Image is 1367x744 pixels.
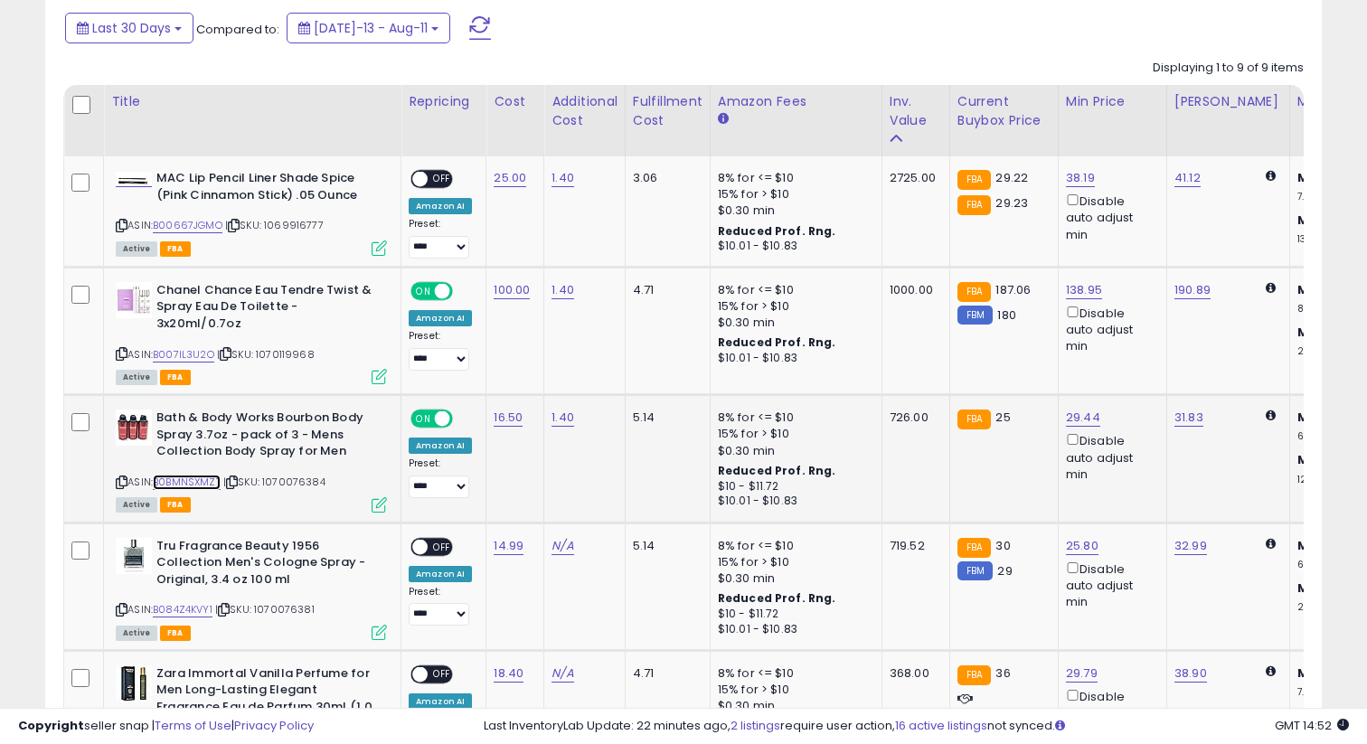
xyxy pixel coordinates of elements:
span: 29 [997,562,1012,579]
span: 29.22 [995,169,1028,186]
div: Amazon AI [409,310,472,326]
span: All listings currently available for purchase on Amazon [116,370,157,385]
strong: Copyright [18,717,84,734]
span: FBA [160,241,191,257]
div: Cost [494,92,536,111]
div: Displaying 1 to 9 of 9 items [1153,60,1304,77]
div: 8% for <= $10 [718,282,868,298]
div: Disable auto adjust min [1066,303,1153,355]
div: Amazon AI [409,566,472,582]
div: Title [111,92,393,111]
a: 32.99 [1174,537,1207,555]
small: FBM [957,561,993,580]
span: | SKU: 1070076381 [215,602,315,617]
span: 36 [995,664,1010,682]
b: Reduced Prof. Rng. [718,463,836,478]
div: $10.01 - $10.83 [718,622,868,637]
span: | SKU: 1070076384 [223,475,325,489]
div: Amazon AI [409,198,472,214]
span: FBA [160,626,191,641]
button: Last 30 Days [65,13,193,43]
b: Max: [1297,451,1329,468]
div: 2725.00 [890,170,936,186]
a: 1.40 [552,169,574,187]
a: 1.40 [552,281,574,299]
a: B00667JGMO [153,218,222,233]
a: 29.79 [1066,664,1098,683]
span: FBA [160,370,191,385]
div: $10 - $11.72 [718,607,868,622]
div: 5.14 [633,538,696,554]
div: 5.14 [633,410,696,426]
span: All listings currently available for purchase on Amazon [116,626,157,641]
span: 180 [997,306,1015,324]
span: OFF [428,666,457,682]
div: 8% for <= $10 [718,538,868,554]
div: Preset: [409,330,472,371]
span: Last 30 Days [92,19,171,37]
div: 8% for <= $10 [718,665,868,682]
div: ASIN: [116,282,387,382]
b: Chanel Chance Eau Tendre Twist & Spray Eau De Toilette - 3x20ml/0.7oz [156,282,376,337]
b: Min: [1297,664,1325,682]
small: FBA [957,195,991,215]
span: 187.06 [995,281,1031,298]
img: 41TIN743FML._SL40_.jpg [116,665,152,702]
a: 25.80 [1066,537,1098,555]
a: 25.00 [494,169,526,187]
small: Amazon Fees. [718,111,729,127]
a: 18.40 [494,664,523,683]
i: Calculated using Dynamic Max Price. [1266,410,1276,421]
span: [DATE]-13 - Aug-11 [314,19,428,37]
div: $10 - $11.72 [718,479,868,494]
div: 4.71 [633,282,696,298]
div: Disable auto adjust min [1066,686,1153,739]
small: FBA [957,410,991,429]
b: Min: [1297,537,1325,554]
div: Disable auto adjust min [1066,559,1153,611]
div: Fulfillment Cost [633,92,702,130]
div: Amazon AI [409,438,472,454]
img: 31F9RRIqTrL._SL40_.jpg [116,282,152,318]
b: Zara Immortal Vanilla Perfume for Men Long-Lasting Elegant Fragrance Eau de Parfum 30ml (1.0 fl. oz) [156,665,376,737]
b: Reduced Prof. Rng. [718,223,836,239]
a: Terms of Use [155,717,231,734]
div: $0.30 min [718,315,868,331]
small: FBM [957,306,993,325]
div: $0.30 min [718,443,868,459]
a: 31.83 [1174,409,1203,427]
small: FBA [957,665,991,685]
a: 138.95 [1066,281,1102,299]
img: 41HdnLzOoRL._SL40_.jpg [116,538,152,574]
small: FBA [957,170,991,190]
a: 16.50 [494,409,523,427]
div: 8% for <= $10 [718,170,868,186]
div: 719.52 [890,538,936,554]
span: Compared to: [196,21,279,38]
span: OFF [450,411,479,427]
div: ASIN: [116,538,387,638]
div: 726.00 [890,410,936,426]
b: Max: [1297,324,1329,341]
b: Min: [1297,169,1325,186]
span: ON [412,283,435,298]
span: FBA [160,497,191,513]
a: B007IL3U2O [153,347,214,363]
div: $0.30 min [718,202,868,219]
div: ASIN: [116,170,387,254]
small: FBA [957,538,991,558]
div: Preset: [409,586,472,626]
div: Min Price [1066,92,1159,111]
b: Tru Fragrance Beauty 1956 Collection Men's Cologne Spray -Original, 3.4 oz 100 ml [156,538,376,593]
a: 41.12 [1174,169,1201,187]
div: 15% for > $10 [718,682,868,698]
img: 21epM3XRJOL._SL40_.jpg [116,172,152,185]
span: ON [412,411,435,427]
div: Preset: [409,218,472,259]
b: Min: [1297,409,1325,426]
span: OFF [428,539,457,554]
div: Additional Cost [552,92,618,130]
a: B0BMNSXMZT [153,475,221,490]
a: 38.90 [1174,664,1207,683]
div: Disable auto adjust min [1066,191,1153,243]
